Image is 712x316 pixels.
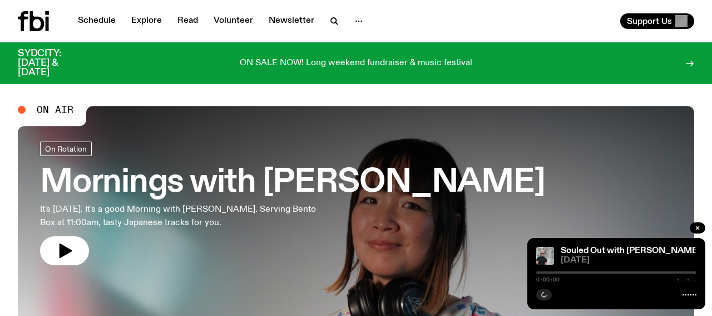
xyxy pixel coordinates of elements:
[40,203,325,230] p: It's [DATE]. It's a good Morning with [PERSON_NAME]. Serving Bento Box at 11:00am, tasty Japanese...
[620,13,694,29] button: Support Us
[627,16,672,26] span: Support Us
[262,13,321,29] a: Newsletter
[673,277,696,283] span: -:--:--
[536,247,554,265] img: Stephen looks directly at the camera, wearing a black tee, black sunglasses and headphones around...
[71,13,122,29] a: Schedule
[45,144,87,153] span: On Rotation
[171,13,205,29] a: Read
[125,13,169,29] a: Explore
[37,105,73,115] span: On Air
[561,256,696,265] span: [DATE]
[18,49,89,77] h3: SYDCITY: [DATE] & [DATE]
[40,142,92,156] a: On Rotation
[40,167,545,198] h3: Mornings with [PERSON_NAME]
[240,59,472,69] p: ON SALE NOW! Long weekend fundraiser & music festival
[536,277,560,283] span: 0:00:00
[40,142,545,265] a: Mornings with [PERSON_NAME]It's [DATE]. It's a good Morning with [PERSON_NAME]. Serving Bento Box...
[207,13,260,29] a: Volunteer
